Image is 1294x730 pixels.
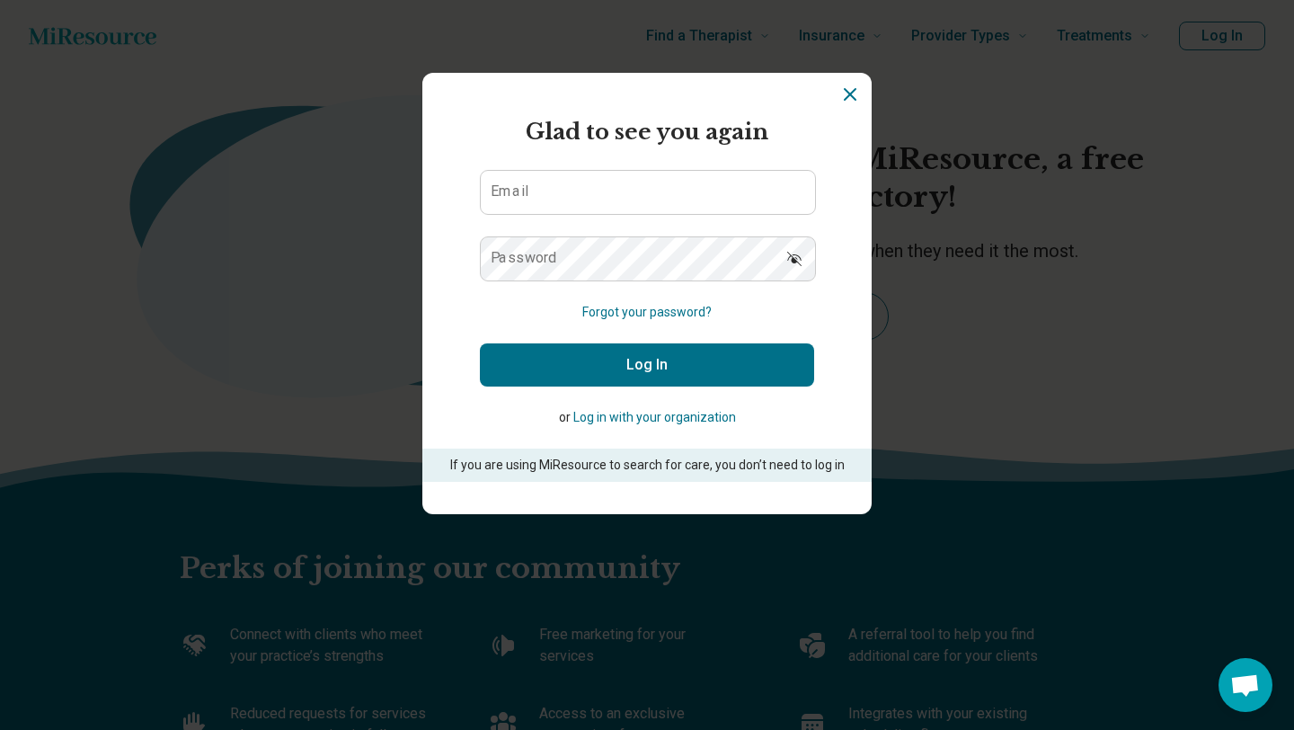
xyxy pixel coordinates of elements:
section: Login Dialog [422,73,872,514]
button: Show password [775,236,814,280]
h2: Glad to see you again [480,116,814,148]
p: If you are using MiResource to search for care, you don’t need to log in [448,456,846,475]
p: or [480,408,814,427]
button: Log In [480,343,814,387]
button: Log in with your organization [573,408,736,427]
button: Dismiss [839,84,861,105]
button: Forgot your password? [582,303,712,322]
label: Password [491,251,557,265]
label: Email [491,184,528,199]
